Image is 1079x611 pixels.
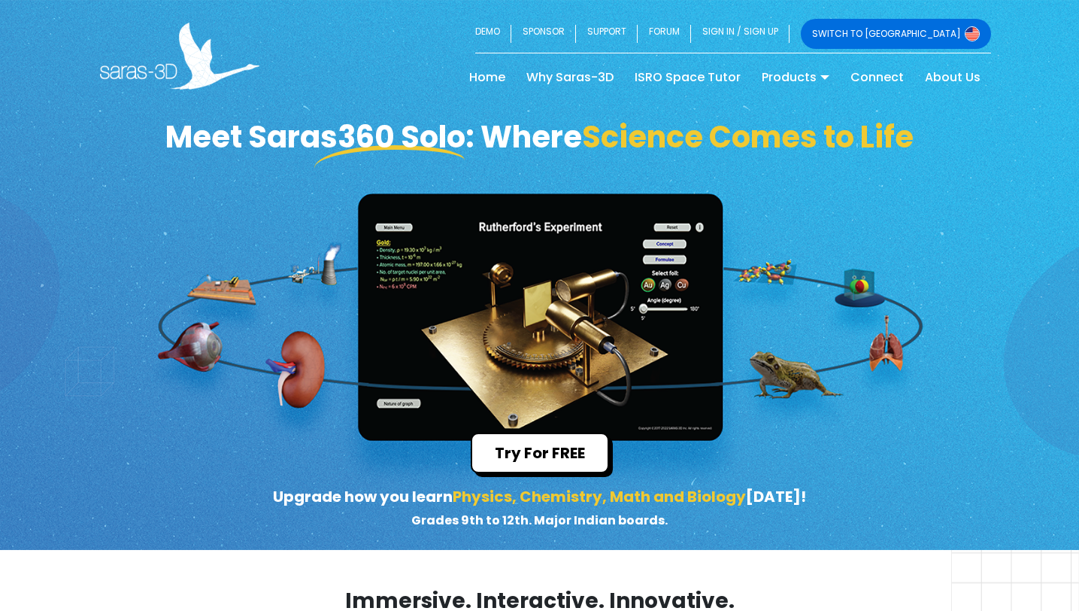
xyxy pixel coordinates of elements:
a: DEMO [475,19,511,49]
a: Why Saras-3D [516,65,624,90]
button: Try For FREE [471,433,609,473]
span: Science Comes to Life [582,116,914,158]
small: Grades 9th to 12th. Major Indian boards. [411,512,668,529]
p: Upgrade how you learn [DATE]! [255,485,824,530]
img: Switch to USA [965,26,980,41]
a: Home [459,65,516,90]
a: SWITCH TO [GEOGRAPHIC_DATA] [801,19,991,49]
a: Connect [840,65,914,90]
a: SUPPORT [576,19,638,49]
a: SIGN IN / SIGN UP [691,19,790,49]
a: Products [751,65,840,90]
img: Saras 3D [100,23,260,90]
a: About Us [914,65,991,90]
a: SPONSOR [511,19,576,49]
h1: Meet Saras360 Solo: Where [89,119,991,155]
a: ISRO Space Tutor [624,65,751,90]
span: Physics, Chemistry, Math and Biology [453,486,746,507]
a: FORUM [638,19,691,49]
